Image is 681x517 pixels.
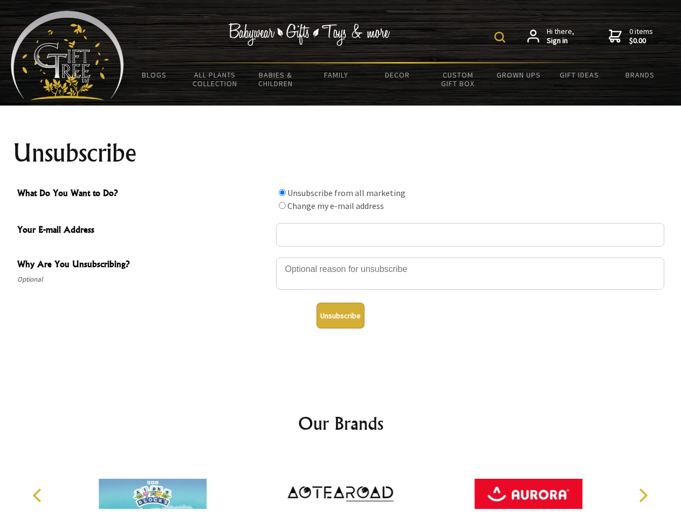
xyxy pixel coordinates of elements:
a: 0 items$0.00 [609,27,653,46]
button: Previous [27,484,51,507]
strong: $0.00 [629,36,653,46]
a: Gift Ideas [549,64,610,86]
a: All Plants Collection [185,64,246,95]
a: Decor [367,64,428,86]
h2: Our Brands [22,410,660,436]
span: What Do You Want to Do? [17,186,271,202]
input: What Do You Want to Do? [279,202,286,209]
span: Why Are You Unsubscribing? [17,257,271,273]
a: Family [306,64,367,86]
label: Unsubscribe from all marketing [287,187,405,198]
button: Next [631,484,655,507]
img: product search [494,32,505,43]
a: BLOGS [124,64,185,86]
span: Your E-mail Address [17,223,271,239]
a: Brands [610,64,671,86]
button: Unsubscribe [317,303,364,329]
a: Babies & Children [245,64,306,95]
a: Custom Gift Box [428,64,489,95]
textarea: Why Are You Unsubscribing? [276,257,664,290]
span: Optional [17,273,271,286]
a: Hi there,Sign in [527,27,574,46]
img: Babyware - Gifts - Toys and more... [11,11,124,100]
a: Grown Ups [488,64,549,86]
input: What Do You Want to Do? [279,189,286,196]
span: Hi there, [547,27,574,46]
strong: Sign in [547,36,574,46]
span: 0 items [629,26,653,46]
input: Your E-mail Address [276,223,664,247]
h1: Unsubscribe [13,140,669,166]
label: Change my e-mail address [287,200,384,211]
img: Babywear - Gifts - Toys & more [229,23,390,46]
